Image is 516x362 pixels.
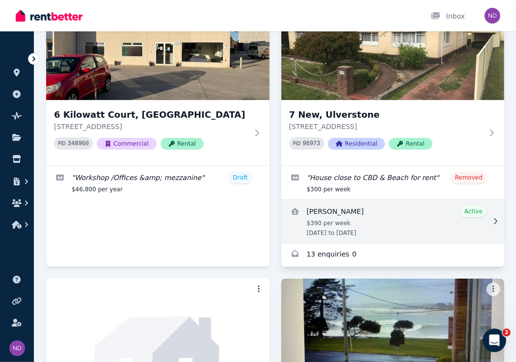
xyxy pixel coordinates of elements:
h3: 7 New, Ulverstone [289,108,483,122]
img: NEVILLE DOBSON [485,8,500,24]
code: 96973 [302,140,320,147]
a: Edit listing: House close to CBD & Beach for rent [281,166,505,199]
a: Enquiries for 7 New, Ulverstone [281,243,505,267]
a: View details for Kim Martens [281,200,505,243]
small: PID [293,141,301,146]
div: Inbox [431,11,465,21]
h3: 6 Kilowatt Court, [GEOGRAPHIC_DATA] [54,108,248,122]
a: 7 New, Ulverstone7 New, Ulverstone[STREET_ADDRESS]PID 96973ResidentialRental [281,6,505,165]
code: 348960 [68,140,89,147]
span: Rental [389,138,432,150]
img: 7 New, Ulverstone [281,6,505,100]
a: Edit listing: Workshop /Offices &amp; mezzanine [46,166,270,199]
span: Residential [328,138,385,150]
a: 6 Kilowatt Court, Ulverstone6 Kilowatt Court, [GEOGRAPHIC_DATA][STREET_ADDRESS]PID 348960Commerci... [46,6,270,165]
button: More options [252,283,266,296]
button: More options [487,283,500,296]
span: Rental [161,138,204,150]
iframe: Intercom live chat [483,329,506,352]
img: RentBetter [16,8,82,23]
small: PID [58,141,66,146]
p: [STREET_ADDRESS] [54,122,248,131]
img: NEVILLE DOBSON [9,340,25,356]
img: 6 Kilowatt Court, Ulverstone [46,6,270,100]
p: [STREET_ADDRESS] [289,122,483,131]
span: Commercial [97,138,157,150]
span: 2 [503,329,511,336]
